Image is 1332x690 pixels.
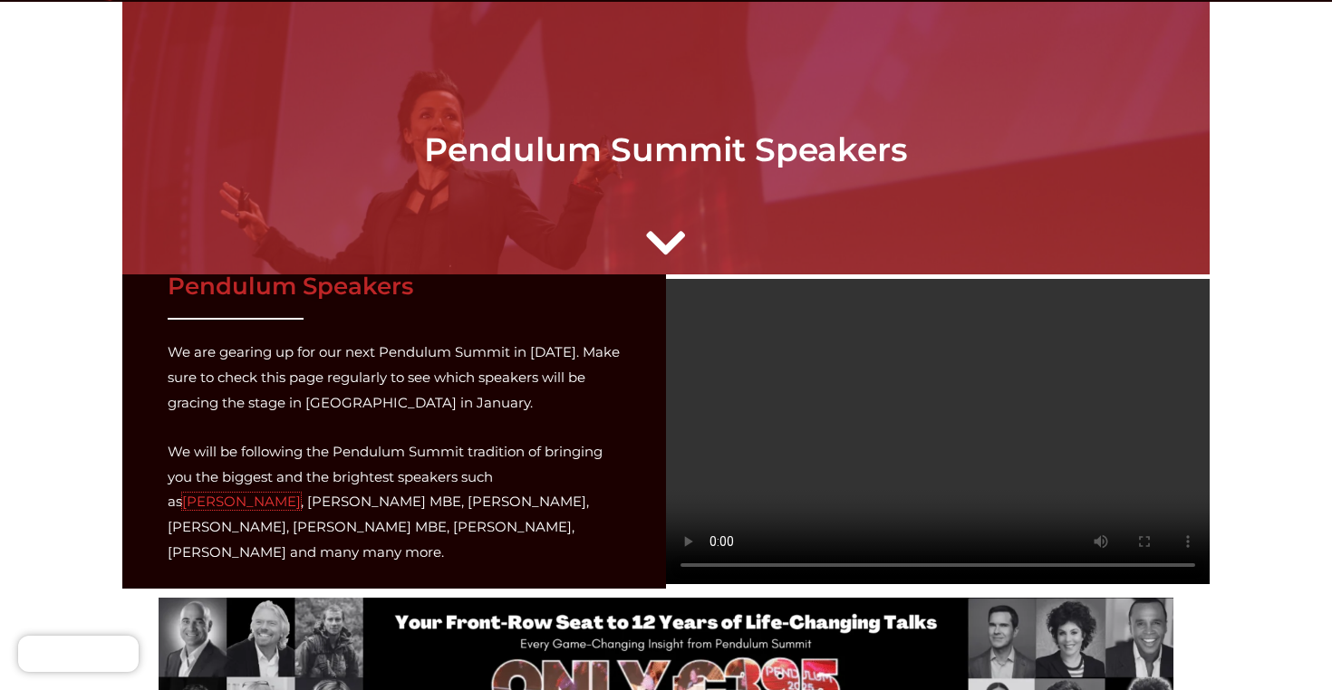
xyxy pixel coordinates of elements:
[18,636,139,672] iframe: Brevo live chat
[168,439,621,565] p: We will be following the Pendulum Summit tradition of bringing you the biggest and the brightest ...
[122,133,1210,166] h2: Pendulum Summit Speakers
[182,493,301,510] a: [PERSON_NAME]
[168,340,621,416] p: We are gearing up for our next Pendulum Summit in [DATE]. Make sure to check this page regularly ...
[168,274,621,298] h3: Pendulum Speakers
